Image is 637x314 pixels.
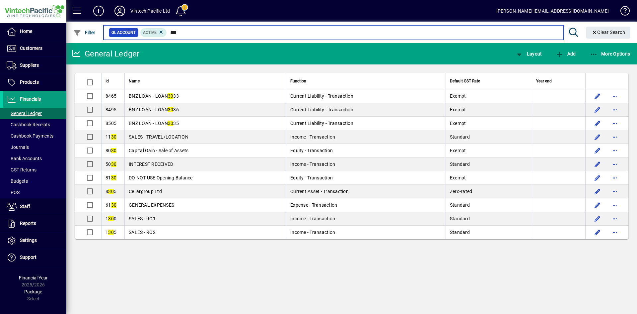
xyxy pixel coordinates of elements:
[592,104,603,115] button: Edit
[168,93,174,99] em: 30
[615,1,629,23] a: Knowledge Base
[111,148,117,153] em: 30
[3,142,66,153] a: Journals
[592,172,603,183] button: Edit
[450,107,466,112] span: Exempt
[536,77,552,85] span: Year end
[20,238,37,243] span: Settings
[106,134,116,140] span: 11
[609,132,620,142] button: More options
[20,62,39,68] span: Suppliers
[7,178,28,184] span: Budgets
[592,30,625,35] span: Clear Search
[556,51,576,56] span: Add
[129,134,188,140] span: SALES - TRAVEL/LOCATION
[20,29,32,34] span: Home
[168,107,174,112] em: 30
[609,200,620,210] button: More options
[592,213,603,224] button: Edit
[3,249,66,266] a: Support
[129,230,156,235] span: SALES - RO2
[450,202,470,208] span: Standard
[3,108,66,119] a: General Ledger
[140,28,167,37] mat-chip: Activation Status: Active
[450,189,472,194] span: Zero-rated
[108,189,114,194] em: 30
[588,48,632,60] button: More Options
[129,93,179,99] span: BNZ LOAN - LOAN 33
[111,134,117,140] em: 30
[129,161,173,167] span: INTEREST RECEIVED
[450,77,480,85] span: Default GST Rate
[290,189,349,194] span: Current Asset - Transaction
[290,107,353,112] span: Current Liability - Transaction
[592,200,603,210] button: Edit
[290,230,335,235] span: Income - Transaction
[106,175,116,180] span: 81
[129,189,162,194] span: Cellargroup Ltd
[3,40,66,57] a: Customers
[290,121,353,126] span: Current Liability - Transaction
[450,161,470,167] span: Standard
[111,202,117,208] em: 30
[586,27,631,39] button: Clear
[130,6,170,16] div: Vintech Pacific Ltd
[450,148,466,153] span: Exempt
[592,91,603,101] button: Edit
[20,204,30,209] span: Staff
[609,118,620,129] button: More options
[515,51,542,56] span: Layout
[73,30,96,35] span: Filter
[7,122,50,127] span: Cashbook Receipts
[109,5,130,17] button: Profile
[20,255,36,260] span: Support
[290,202,337,208] span: Expense - Transaction
[450,134,470,140] span: Standard
[3,23,66,40] a: Home
[106,121,116,126] span: 8505
[609,91,620,101] button: More options
[111,161,117,167] em: 30
[592,186,603,197] button: Edit
[450,121,466,126] span: Exempt
[129,77,140,85] span: Name
[290,77,306,85] span: Function
[108,230,114,235] em: 30
[3,187,66,198] a: POS
[106,161,116,167] span: 50
[496,6,609,16] div: [PERSON_NAME] [EMAIL_ADDRESS][DOMAIN_NAME]
[129,77,282,85] div: Name
[106,77,109,85] span: Id
[143,30,157,35] span: Active
[106,230,116,235] span: 1 5
[111,29,136,36] span: GL Account
[19,275,48,280] span: Financial Year
[3,153,66,164] a: Bank Accounts
[7,145,29,150] span: Journals
[129,107,179,112] span: BNZ LOAN - LOAN 36
[108,216,114,221] em: 30
[450,93,466,99] span: Exempt
[129,148,188,153] span: Capital Gain - Sale of Assets
[20,79,39,85] span: Products
[72,27,97,39] button: Filter
[106,148,116,153] span: 80
[106,216,116,221] span: 1 0
[592,159,603,169] button: Edit
[609,172,620,183] button: More options
[3,175,66,187] a: Budgets
[290,148,333,153] span: Equity - Transaction
[3,74,66,91] a: Products
[3,164,66,175] a: GST Returns
[592,227,603,238] button: Edit
[554,48,577,60] button: Add
[20,46,42,51] span: Customers
[7,190,20,195] span: POS
[106,189,116,194] span: 8 5
[590,51,630,56] span: More Options
[592,132,603,142] button: Edit
[3,198,66,215] a: Staff
[71,49,140,59] div: General Ledger
[106,93,116,99] span: 8465
[609,227,620,238] button: More options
